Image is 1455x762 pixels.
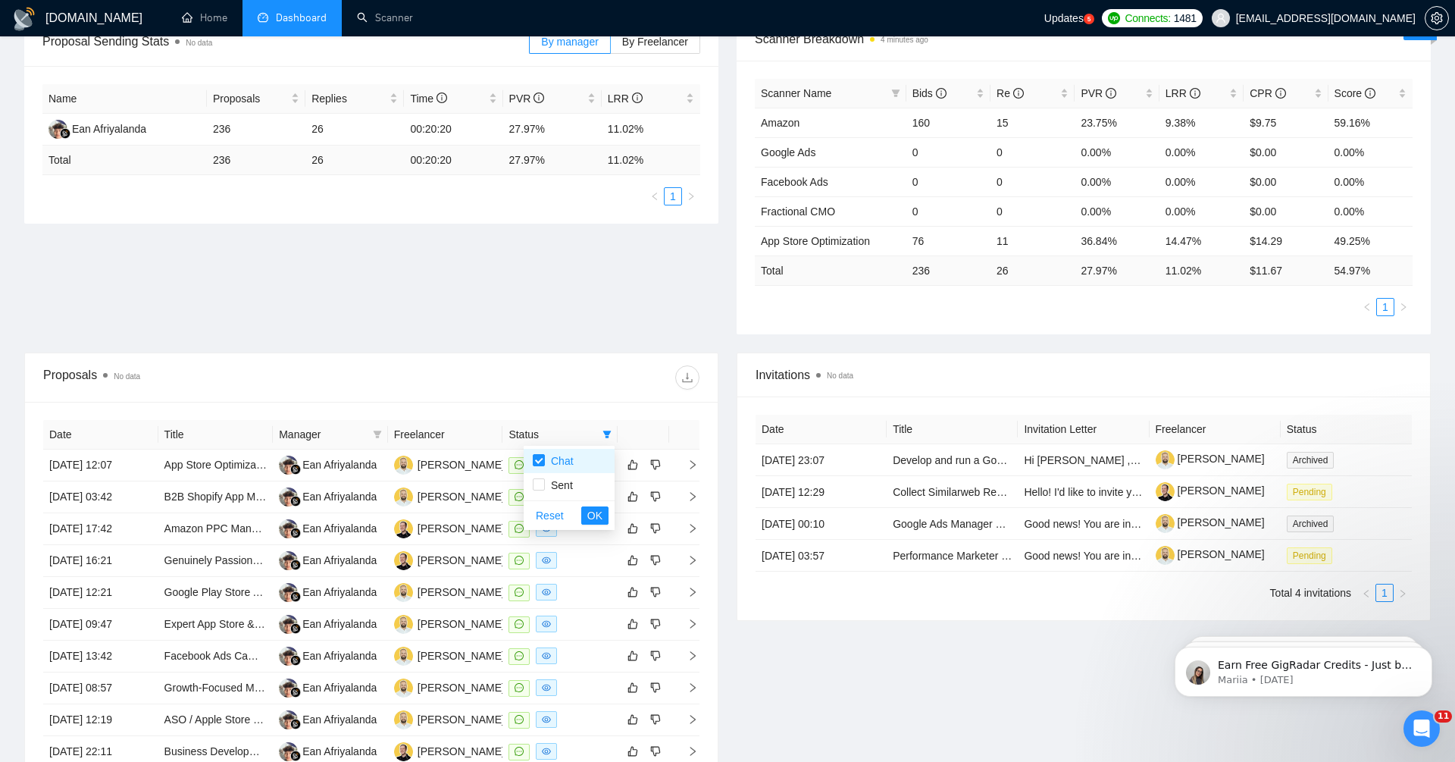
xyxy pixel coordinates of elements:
td: 11.02 % [1159,256,1244,285]
span: Scanner Breakdown [755,30,1413,49]
span: like [627,650,638,662]
img: c1ggvvhzv4-VYMujOMOeOswYtvAL14zAbBpnZO27jdux1vhE7U7LNSvn5vVbCRVgMS [1156,482,1175,501]
span: Dashboard [276,11,327,24]
button: like [624,647,642,665]
td: $ 11.67 [1244,256,1328,285]
span: message [515,556,524,565]
a: D[PERSON_NAME] [394,585,505,597]
td: 0 [906,196,990,226]
img: EA [48,120,67,139]
span: message [515,715,524,724]
img: gigradar-bm.png [290,560,301,570]
td: $9.75 [1244,108,1328,137]
p: Earn Free GigRadar Credits - Just by Sharing Your Story! 💬 Want more credits for sending proposal... [66,43,261,58]
img: gigradar-bm.png [290,528,301,538]
button: like [624,710,642,729]
div: Ean Afriyalanda [302,648,377,664]
span: info-circle [936,88,947,99]
img: D [394,647,413,666]
span: dashboard [258,12,268,23]
td: 236 [906,256,990,285]
a: 1 [665,188,681,205]
a: Archived [1287,517,1341,529]
td: $0.00 [1244,196,1328,226]
button: download [675,365,699,390]
div: [PERSON_NAME] [418,648,505,664]
span: message [515,588,524,597]
img: gigradar-bm.png [290,591,301,602]
td: 54.97 % [1328,256,1413,285]
button: setting [1425,6,1449,30]
span: Pending [1287,547,1332,564]
img: c1FsMtjT7JW5GOZaLTXjhB2AJTNAMOogtjyTzHllroai8o8aPR7-elY9afEzl60I9x [1156,546,1175,565]
span: message [515,492,524,501]
a: EAEan Afriyalanda [279,458,377,470]
a: setting [1425,12,1449,24]
img: gigradar-bm.png [60,128,70,139]
span: PVR [1081,87,1116,99]
td: 0.00% [1075,196,1159,226]
img: EA [279,488,298,506]
button: like [624,488,642,506]
a: Facebook Ads Campaign Expert for Mobile App Advertising. Start asap!! [164,650,502,662]
span: dislike [650,522,661,535]
div: Proposals [43,365,371,390]
a: 5 [1084,14,1094,24]
li: 1 [1375,584,1394,602]
span: right [1399,303,1408,312]
a: Business Development Pro Wanted | Source High-Potential E-Commerce Brands for Acquisition [164,745,615,757]
img: gigradar-bm.png [290,464,301,475]
span: Proposal Sending Stats [42,32,529,51]
img: D [394,615,413,634]
img: D [394,710,413,729]
a: AU[PERSON_NAME] [394,522,505,534]
td: 0 [906,167,990,196]
td: 26 [305,146,404,175]
span: like [627,745,638,757]
a: Archived [1287,453,1341,466]
td: 0.00% [1328,196,1413,226]
td: 27.97 % [1075,256,1159,285]
span: 11 [1435,710,1452,723]
span: Time [410,93,446,105]
span: Pending [1287,484,1332,500]
div: Ean Afriyalanda [302,616,377,632]
a: Develop and run a Google Ads campaign to Drive Probiotic Sales via Ecommerce [893,454,1275,466]
span: filter [599,423,615,446]
th: Name [42,84,207,114]
td: 0 [906,137,990,167]
a: Performance Marketer for Gaming Services (Policy-Compliant Meta & Google Ads) [893,550,1281,562]
img: gigradar-bm.png [290,655,301,666]
span: dislike [650,554,661,566]
button: dislike [646,488,665,506]
td: $14.29 [1244,226,1328,256]
td: 236 [207,114,305,146]
td: 14.47% [1159,226,1244,256]
button: Reset [530,506,570,525]
th: Proposals [207,84,305,114]
span: Updates [1044,12,1084,24]
span: Chat [545,455,574,467]
span: message [515,651,524,660]
span: No data [186,39,212,47]
div: Ean Afriyalanda [302,584,377,601]
li: 1 [1376,298,1394,316]
span: like [627,586,638,598]
span: filter [373,430,382,439]
iframe: Intercom live chat [1403,710,1440,747]
td: 236 [207,146,305,175]
a: AU[PERSON_NAME] [394,553,505,566]
a: EAEan Afriyalanda [279,617,377,629]
span: left [1362,589,1371,598]
button: right [682,187,700,205]
div: [PERSON_NAME] [418,456,505,473]
td: 0.00% [1328,167,1413,196]
a: B2B Shopify App Marketing Specialist Needed [164,491,382,503]
span: message [515,460,524,469]
span: filter [888,82,903,105]
td: 0.00% [1159,167,1244,196]
td: 0.00% [1159,137,1244,167]
a: [PERSON_NAME] [1156,484,1265,497]
a: D[PERSON_NAME] [394,490,505,502]
span: Proposals [213,90,288,107]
